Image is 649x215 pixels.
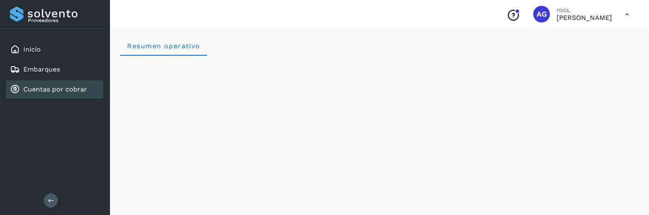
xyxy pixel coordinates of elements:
div: Cuentas por cobrar [6,80,103,99]
p: ALVARO GUZMAN GUZMAN [557,14,612,22]
a: Cuentas por cobrar [23,85,87,93]
a: Embarques [23,65,60,73]
div: Embarques [6,60,103,79]
p: Proveedores [28,17,100,23]
div: Inicio [6,40,103,59]
p: Hola, [557,7,612,14]
span: Resumen operativo [127,42,200,50]
a: Inicio [23,45,41,53]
